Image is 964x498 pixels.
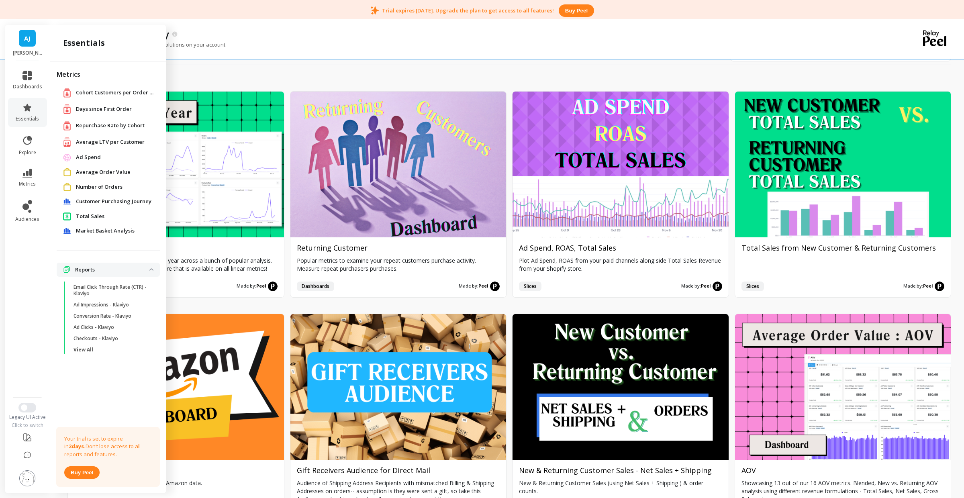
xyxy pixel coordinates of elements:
[67,73,951,84] h2: growth
[63,198,71,205] img: navigation item icon
[69,443,86,450] strong: 2 days.
[63,104,71,114] img: navigation item icon
[64,435,152,459] p: Your trial is set to expire in Don’t lose access to all reports and features.
[24,34,31,43] span: AJ
[76,198,153,206] a: Customer Purchasing Journey
[76,138,153,146] a: Average LTV per Customer
[76,227,135,235] span: Market Basket Analysis
[63,183,71,191] img: navigation item icon
[13,84,42,90] span: dashboards
[76,105,132,113] span: Days since First Order
[76,153,153,161] a: Ad Spend
[19,470,35,486] img: profile picture
[64,466,100,479] button: Buy peel
[63,88,71,98] img: navigation item icon
[63,266,70,273] img: navigation item icon
[76,212,153,220] a: Total Sales
[74,347,93,353] p: View All
[18,403,36,412] button: Switch to New UI
[76,122,145,130] span: Repurchase Rate by Cohort
[13,50,42,56] p: Artizan Joyeria
[76,168,131,176] span: Average Order Value
[74,335,118,342] p: Checkouts - Klaviyo
[76,212,104,220] span: Total Sales
[76,183,123,191] span: Number of Orders
[76,168,153,176] a: Average Order Value
[75,266,149,274] p: Reports
[5,422,50,429] div: Click to switch
[76,198,151,206] span: Customer Purchasing Journey
[63,168,71,176] img: navigation item icon
[19,181,36,187] span: metrics
[63,137,71,147] img: navigation item icon
[63,37,105,49] h2: essentials
[57,69,160,79] h2: Metrics
[63,153,71,161] img: navigation item icon
[559,4,594,17] button: Buy peel
[76,105,153,113] a: Days since First Order
[76,183,153,191] a: Number of Orders
[74,313,131,319] p: Conversion Rate - Klaviyo
[76,138,145,146] span: Average LTV per Customer
[76,89,156,97] a: Cohort Customers per Order Count
[5,414,50,420] div: Legacy UI Active
[149,268,153,271] img: down caret icon
[74,324,114,331] p: Ad Clicks - Klaviyo
[15,216,39,222] span: audiences
[74,302,129,308] p: Ad Impressions - Klaviyo
[63,120,71,131] img: navigation item icon
[19,149,36,156] span: explore
[382,7,554,14] p: Trial expires [DATE]. Upgrade the plan to get access to all features!
[63,228,71,234] img: navigation item icon
[76,122,153,130] a: Repurchase Rate by Cohort
[76,153,101,161] span: Ad Spend
[63,212,71,220] img: navigation item icon
[16,116,39,122] span: essentials
[74,284,150,297] p: Email Click Through Rate (CTR) - Klaviyo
